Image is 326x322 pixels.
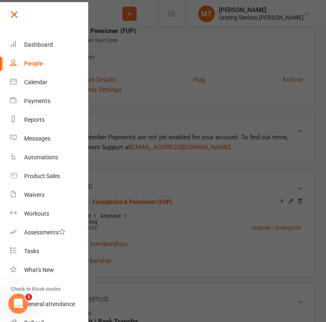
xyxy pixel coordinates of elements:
div: Workouts [24,210,49,217]
div: Assessments [24,229,65,236]
div: Automations [24,154,58,161]
a: Assessments [10,223,89,242]
span: 1 [25,294,32,300]
a: What's New [10,261,89,279]
a: Dashboard [10,35,89,54]
div: Calendar [24,79,47,86]
div: Payments [24,98,50,104]
div: Product Sales [24,173,60,179]
div: People [24,60,43,67]
a: General attendance kiosk mode [10,295,89,314]
div: Tasks [24,248,39,254]
div: Reports [24,116,45,123]
a: Messages [10,129,89,148]
div: Waivers [24,191,45,198]
a: Tasks [10,242,89,261]
a: Reports [10,111,89,129]
a: Workouts [10,204,89,223]
a: People [10,54,89,73]
a: Waivers [10,186,89,204]
div: What's New [24,267,54,273]
a: Payments [10,92,89,111]
div: General attendance [24,301,75,307]
div: Dashboard [24,41,53,48]
div: Messages [24,135,50,142]
iframe: Intercom live chat [8,294,28,314]
a: Product Sales [10,167,89,186]
a: Calendar [10,73,89,92]
a: Automations [10,148,89,167]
